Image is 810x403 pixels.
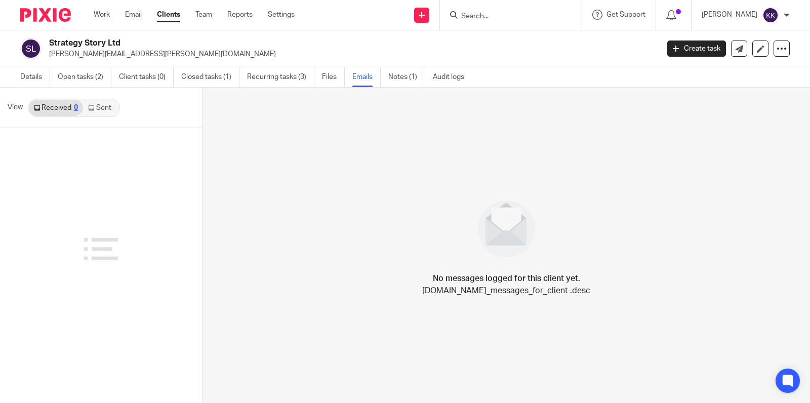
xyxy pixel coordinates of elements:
a: Open tasks (2) [58,67,111,87]
p: [PERSON_NAME] [702,10,757,20]
a: Create task [667,41,726,57]
span: Get Support [606,11,645,18]
a: Email [125,10,142,20]
a: Files [322,67,345,87]
a: Settings [268,10,295,20]
p: [PERSON_NAME][EMAIL_ADDRESS][PERSON_NAME][DOMAIN_NAME] [49,49,652,59]
img: svg%3E [762,7,779,23]
a: Received0 [29,100,83,116]
p: [DOMAIN_NAME]_messages_for_client .desc [422,285,590,297]
h4: No messages logged for this client yet. [433,272,580,285]
a: Notes (1) [388,67,425,87]
div: 0 [74,104,78,111]
a: Closed tasks (1) [181,67,239,87]
h2: Strategy Story Ltd [49,38,532,49]
a: Work [94,10,110,20]
a: Audit logs [433,67,472,87]
img: image [471,194,542,264]
a: Recurring tasks (3) [247,67,314,87]
a: Team [195,10,212,20]
a: Emails [352,67,381,87]
a: Clients [157,10,180,20]
a: Client tasks (0) [119,67,174,87]
a: Details [20,67,50,87]
input: Search [460,12,551,21]
img: svg%3E [20,38,42,59]
img: Pixie [20,8,71,22]
a: Reports [227,10,253,20]
span: View [8,102,23,113]
a: Sent [83,100,118,116]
